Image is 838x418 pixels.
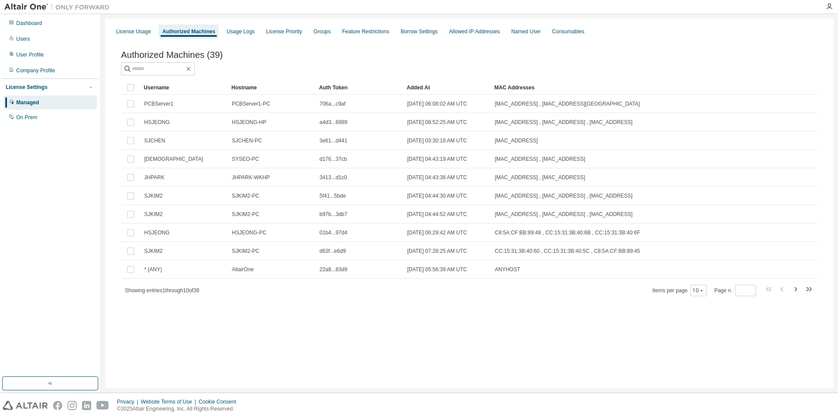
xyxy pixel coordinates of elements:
[407,248,467,255] span: [DATE] 07:28:25 AM UTC
[232,229,266,236] span: HSJEONG-PC
[232,174,270,181] span: JHPARK-WKHP
[407,229,467,236] span: [DATE] 06:29:42 AM UTC
[16,99,39,106] div: Managed
[6,84,47,91] div: License Settings
[125,287,199,294] span: Showing entries 1 through 10 of 39
[495,211,632,218] span: [MAC_ADDRESS] , [MAC_ADDRESS] , [MAC_ADDRESS]
[653,285,707,296] span: Items per page
[407,81,487,95] div: Added At
[401,28,438,35] div: Borrow Settings
[144,156,203,163] span: [DEMOGRAPHIC_DATA]
[16,114,37,121] div: On Prem
[320,137,347,144] span: 3e61...d441
[121,50,223,60] span: Authorized Machines (39)
[144,137,165,144] span: SJCHEN
[495,229,640,236] span: C8:5A:CF:BB:89:48 , CC:15:31:3B:40:6B , CC:15:31:3B:40:6F
[16,20,42,27] div: Dashboard
[3,401,48,410] img: altair_logo.svg
[320,229,347,236] span: 01b4...97d4
[407,156,467,163] span: [DATE] 04:43:19 AM UTC
[4,3,114,11] img: Altair One
[692,287,704,294] button: 10
[495,192,632,199] span: [MAC_ADDRESS] , [MAC_ADDRESS] , [MAC_ADDRESS]
[199,398,241,405] div: Cookie Consent
[495,119,632,126] span: [MAC_ADDRESS] , [MAC_ADDRESS] , [MAC_ADDRESS]
[232,119,266,126] span: HSJEONG-HP
[494,81,726,95] div: MAC Addresses
[67,401,77,410] img: instagram.svg
[232,156,259,163] span: SYSEO-PC
[407,137,467,144] span: [DATE] 03:30:18 AM UTC
[407,100,467,107] span: [DATE] 06:08:02 AM UTC
[16,35,30,43] div: Users
[320,174,347,181] span: 3413...d1c0
[227,28,255,35] div: Usage Logs
[495,156,585,163] span: [MAC_ADDRESS] , [MAC_ADDRESS]
[407,266,467,273] span: [DATE] 05:56:39 AM UTC
[407,211,467,218] span: [DATE] 04:44:52 AM UTC
[144,192,163,199] span: SJKIM2
[116,28,151,35] div: License Usage
[162,28,215,35] div: Authorized Machines
[82,401,91,410] img: linkedin.svg
[144,266,162,273] span: * (ANY)
[141,398,199,405] div: Website Terms of Use
[16,67,55,74] div: Company Profile
[320,248,346,255] span: d63f...e6d9
[495,137,538,144] span: [MAC_ADDRESS]
[320,266,347,273] span: 22a8...83d9
[232,266,254,273] span: AltairOne
[495,266,520,273] span: ANYHOST
[407,174,467,181] span: [DATE] 04:43:38 AM UTC
[495,100,640,107] span: [MAC_ADDRESS] , [MAC_ADDRESS][GEOGRAPHIC_DATA]
[144,211,163,218] span: SJKIM2
[96,401,109,410] img: youtube.svg
[495,174,585,181] span: [MAC_ADDRESS] , [MAC_ADDRESS]
[449,28,500,35] div: Allowed IP Addresses
[342,28,389,35] div: Feature Restrictions
[232,137,262,144] span: SJCHEN-PC
[144,100,174,107] span: PCBServer1
[320,192,346,199] span: 5f41...5bde
[319,81,400,95] div: Auth Token
[320,119,347,126] span: a4d3...6989
[714,285,756,296] span: Page n.
[53,401,62,410] img: facebook.svg
[320,156,347,163] span: d176...37cb
[232,248,259,255] span: SJKIM2-PC
[16,51,44,58] div: User Profile
[231,81,312,95] div: Hostname
[407,119,467,126] span: [DATE] 08:52:25 AM UTC
[232,192,259,199] span: SJKIM2-PC
[313,28,330,35] div: Groups
[511,28,540,35] div: Named User
[117,405,241,413] p: © 2025 Altair Engineering, Inc. All Rights Reserved.
[232,211,259,218] span: SJKIM2-PC
[266,28,302,35] div: License Priority
[144,229,170,236] span: HSJEONG
[320,100,345,107] span: 706a...c9af
[144,119,170,126] span: HSJEONG
[495,248,640,255] span: CC:15:31:3B:40:60 , CC:15:31:3B:40:5C , C8:5A:CF:BB:89:45
[144,174,164,181] span: JHPARK
[320,211,347,218] span: b97b...3db7
[407,192,467,199] span: [DATE] 04:44:30 AM UTC
[117,398,141,405] div: Privacy
[232,100,270,107] span: PCBServer1-PC
[144,248,163,255] span: SJKIM2
[552,28,584,35] div: Consumables
[144,81,224,95] div: Username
